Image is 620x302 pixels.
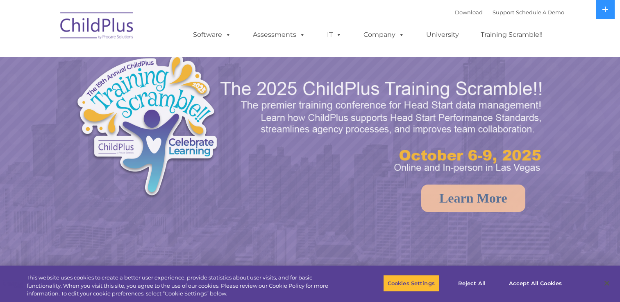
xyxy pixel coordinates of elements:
button: Accept All Cookies [504,275,566,292]
a: Learn More [421,185,525,212]
a: Company [355,27,413,43]
a: Schedule A Demo [516,9,564,16]
button: Cookies Settings [383,275,439,292]
a: Training Scramble!! [472,27,551,43]
a: IT [319,27,350,43]
div: This website uses cookies to create a better user experience, provide statistics about user visit... [27,274,341,298]
a: Support [493,9,514,16]
button: Close [598,274,616,292]
a: Download [455,9,483,16]
font: | [455,9,564,16]
img: ChildPlus by Procare Solutions [56,7,138,47]
a: University [418,27,467,43]
a: Software [185,27,239,43]
button: Reject All [446,275,497,292]
a: Assessments [245,27,313,43]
